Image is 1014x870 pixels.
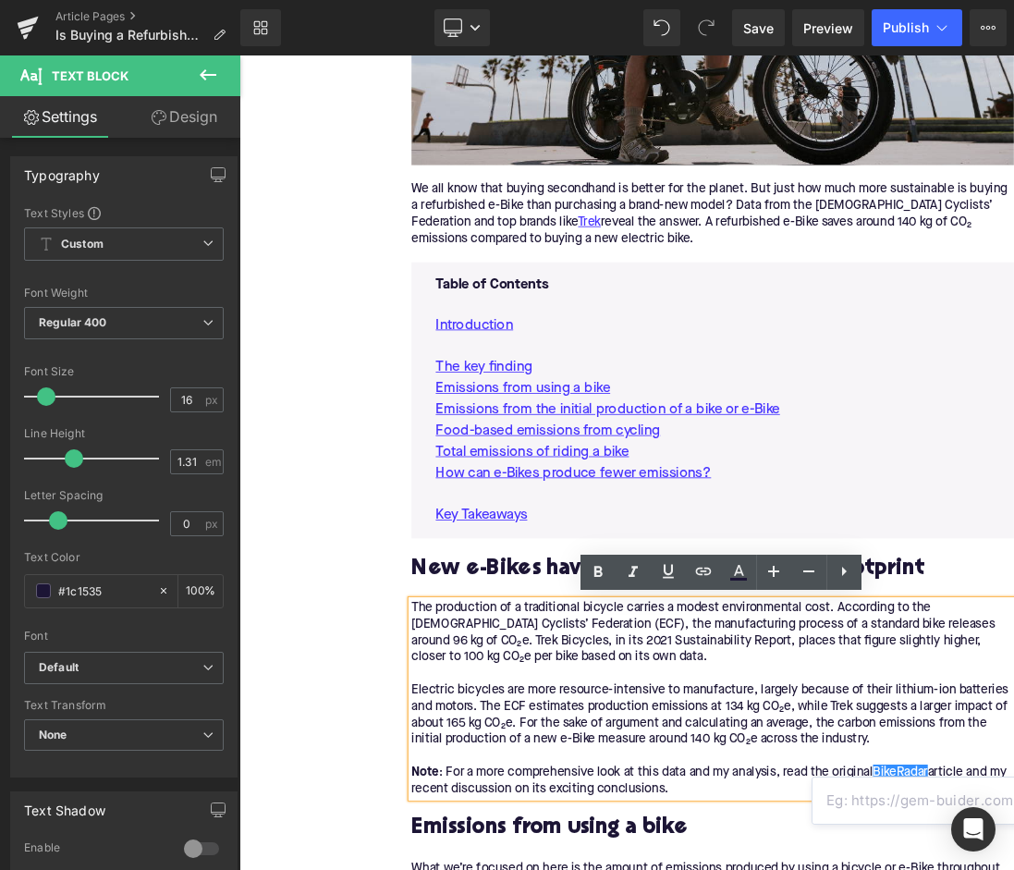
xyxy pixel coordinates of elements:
[24,630,224,643] div: Font
[60,21,132,40] h2: Questions?
[39,660,79,676] i: Default
[951,807,996,852] div: Open Intercom Messenger
[232,431,497,456] a: Food-based emissions from cycling
[55,9,240,24] a: Article Pages
[55,28,205,43] span: Is Buying a Refurbished E-Bike More Sustainable Than Purchasing New?
[749,838,813,857] a: BikeRadar
[803,18,853,38] span: Preview
[52,68,128,83] span: Text Block
[24,427,224,440] div: Line Height
[178,575,223,607] div: %
[232,456,460,481] a: Total emissions of riding a bike
[39,315,107,329] b: Regular 400
[240,9,281,46] a: New Library
[970,9,1007,46] button: More
[24,699,224,712] div: Text Transform
[400,188,427,207] a: Trek
[232,263,365,279] font: Table of Contents
[24,792,105,818] div: Text Shadow
[203,149,915,227] div: We all know that buying secondhand is better for the planet. But just how much more sustainable i...
[203,593,915,621] h2: New e-Bikes have a higher initial carbon footprint
[205,394,221,406] span: px
[39,728,67,741] b: None
[883,20,929,35] span: Publish
[61,237,104,252] b: Custom
[24,840,165,860] div: Enable
[688,9,725,46] button: Redo
[232,531,340,556] a: Key Takeaways
[24,365,224,378] div: Font Size
[24,287,224,300] div: Font Weight
[205,456,221,468] span: em
[792,9,864,46] a: Preview
[58,581,149,601] input: Color
[232,381,438,406] a: Emissions from using a bike
[24,205,224,220] div: Text Styles
[232,306,324,331] a: Introduction
[24,489,224,502] div: Letter Spacing
[872,9,962,46] button: Publish
[124,96,244,138] a: Design
[643,9,680,46] button: Undo
[9,6,153,55] button: Gorgias live chat
[203,839,236,854] strong: Note
[24,551,224,564] div: Text Color
[232,406,639,431] a: Emissions from the initial production of a bike or e-Bike
[205,518,221,530] span: px
[232,481,557,506] a: How can e-Bikes produce fewer emissions?
[743,18,774,38] span: Save
[24,157,100,183] div: Typography
[232,356,347,381] a: The key finding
